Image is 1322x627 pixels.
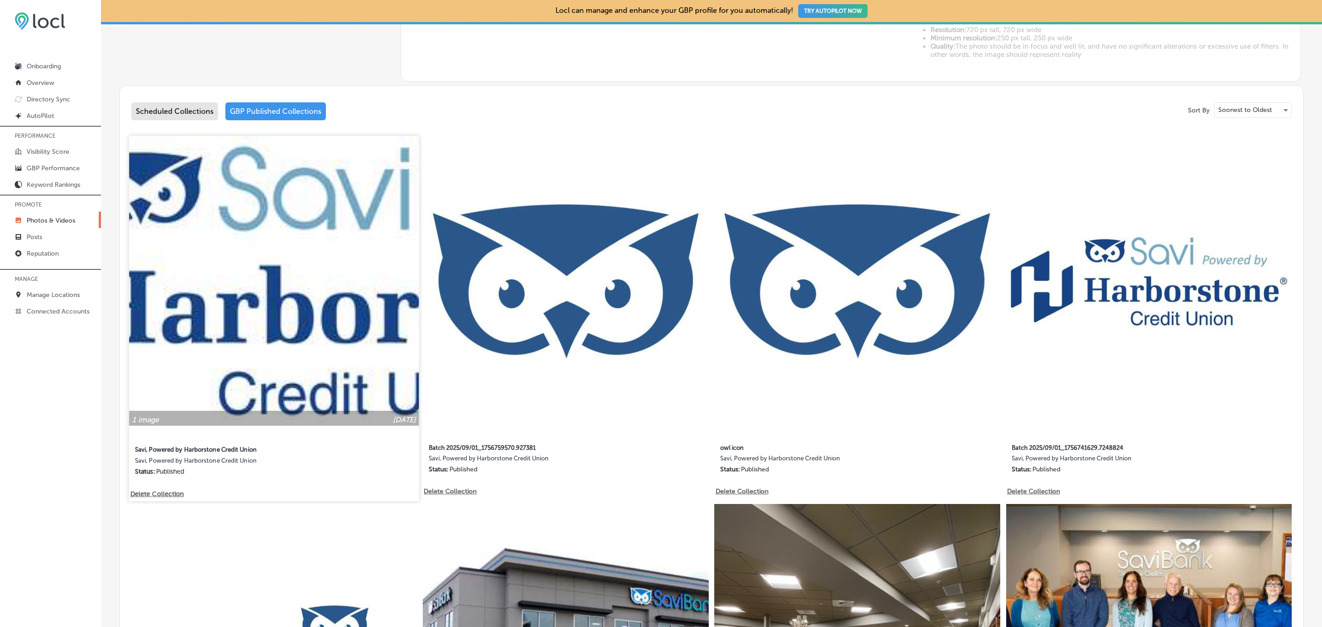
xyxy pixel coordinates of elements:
label: Savi, Powered by Harborstone Credit Union [1012,455,1210,465]
p: Visibility Score [27,148,69,156]
p: Published [449,465,477,473]
label: Savi, Powered by Harborstone Credit Union [135,457,336,467]
p: Published [1032,465,1060,473]
div: Soonest to Oldest [1215,103,1291,118]
p: Soonest to Oldest [1218,106,1272,114]
label: Savi, Powered by Harborstone Credit Union [135,440,336,457]
label: Savi, Powered by Harborstone Credit Union [429,455,627,465]
p: Manage Locations [27,291,80,299]
p: Keyword Rankings [27,181,80,189]
p: Delete Collection [1007,487,1059,495]
img: Collection thumbnail [423,139,708,424]
p: AutoPilot [27,112,54,120]
p: 1 image [132,416,159,425]
label: Batch 2025/09/01_1756741629.7248824 [1012,439,1210,455]
img: Collection thumbnail [714,139,1000,424]
label: Batch 2025/09/01_1756759570.927381 [429,439,627,455]
p: Delete Collection [130,490,183,498]
p: Status: [135,467,155,475]
p: Connected Accounts [27,308,90,315]
button: TRY AUTOPILOT NOW [798,4,868,18]
div: GBP Published Collections [225,102,326,120]
img: Collection thumbnail [1006,139,1292,424]
img: Collection thumbnail [129,136,419,426]
p: Published [156,467,185,475]
p: Overview [27,79,54,87]
p: Posts [27,233,42,241]
p: Onboarding [27,62,61,70]
p: Photos & Videos [27,217,75,224]
p: Reputation [27,250,59,258]
p: Delete Collection [716,487,767,495]
p: Status: [429,465,448,473]
p: Sort By [1188,106,1210,114]
p: Status: [1012,465,1031,473]
p: [DATE] [393,416,416,425]
label: owl icon [720,439,919,455]
p: Delete Collection [424,487,476,495]
div: Scheduled Collections [131,102,218,120]
img: 6efc1275baa40be7c98c3b36c6bfde44.png [15,12,65,30]
label: Savi, Powered by Harborstone Credit Union [720,455,919,465]
p: GBP Performance [27,164,80,172]
p: Published [741,465,769,473]
p: Directory Sync [27,95,70,103]
p: Status: [720,465,740,473]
